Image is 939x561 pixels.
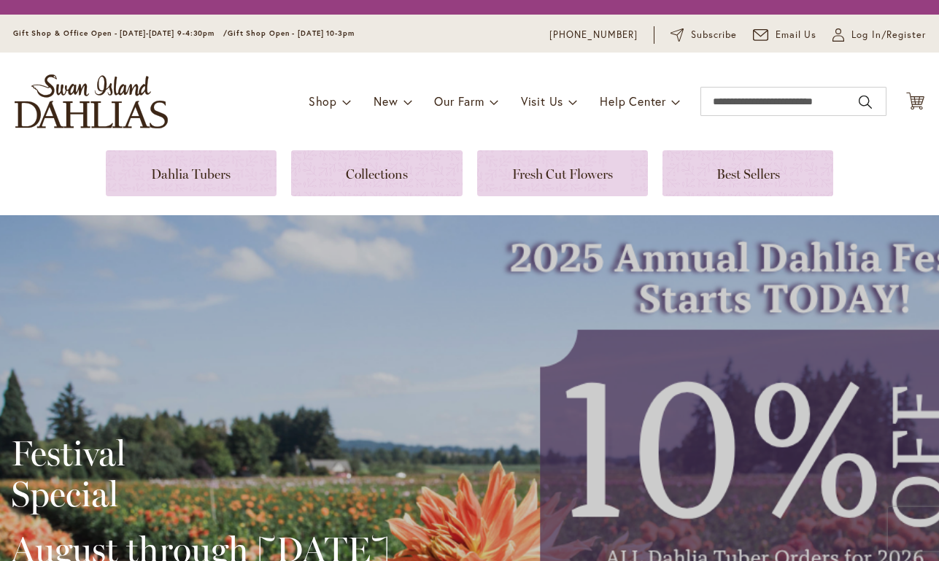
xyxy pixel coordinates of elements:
[671,28,737,42] a: Subscribe
[776,28,817,42] span: Email Us
[753,28,817,42] a: Email Us
[851,28,926,42] span: Log In/Register
[11,433,390,514] h2: Festival Special
[374,93,398,109] span: New
[859,90,872,114] button: Search
[691,28,737,42] span: Subscribe
[228,28,355,38] span: Gift Shop Open - [DATE] 10-3pm
[434,93,484,109] span: Our Farm
[309,93,337,109] span: Shop
[600,93,666,109] span: Help Center
[15,74,168,128] a: store logo
[549,28,638,42] a: [PHONE_NUMBER]
[832,28,926,42] a: Log In/Register
[13,28,228,38] span: Gift Shop & Office Open - [DATE]-[DATE] 9-4:30pm /
[521,93,563,109] span: Visit Us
